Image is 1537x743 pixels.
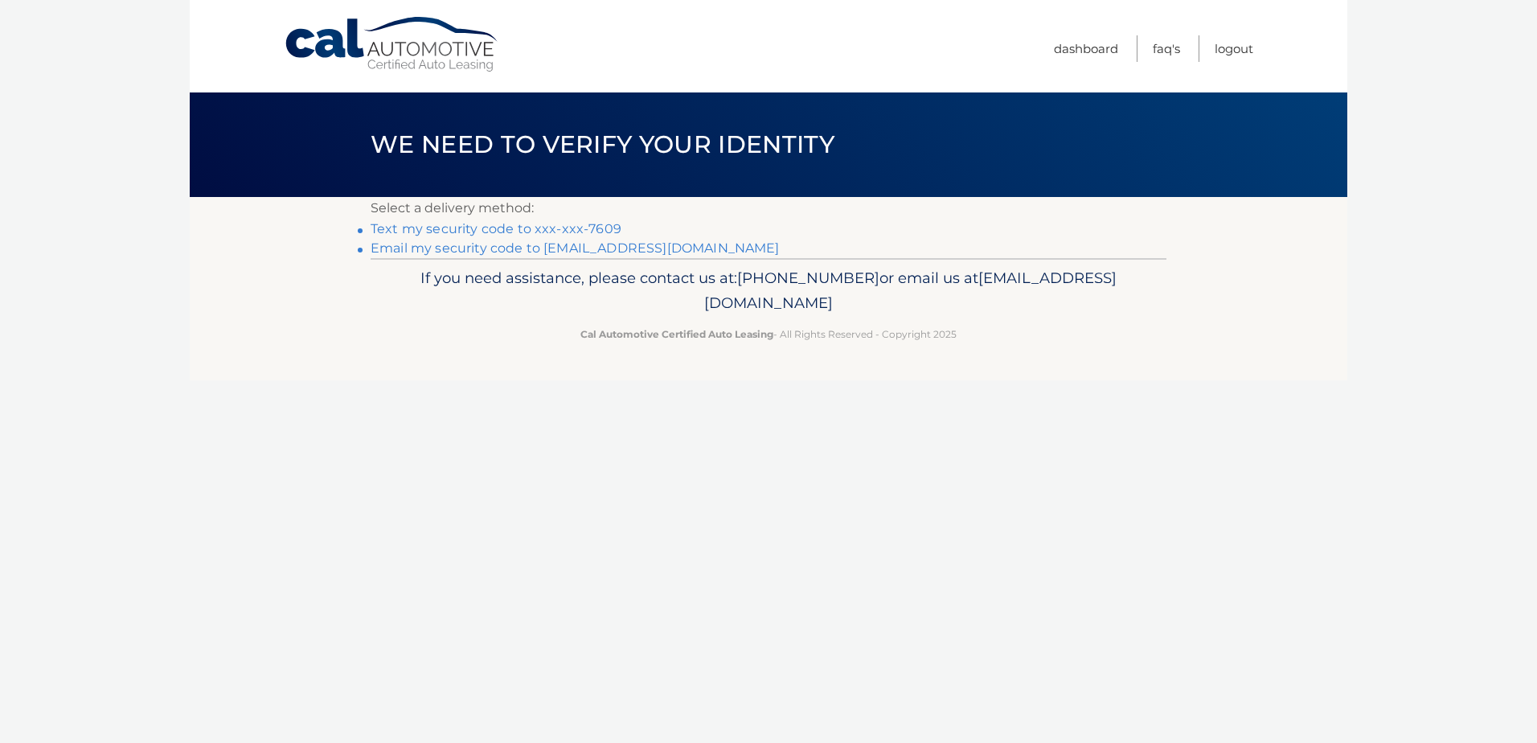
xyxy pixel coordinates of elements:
a: Dashboard [1054,35,1118,62]
a: FAQ's [1153,35,1180,62]
span: We need to verify your identity [371,129,834,159]
a: Logout [1215,35,1253,62]
strong: Cal Automotive Certified Auto Leasing [580,328,773,340]
a: Text my security code to xxx-xxx-7609 [371,221,621,236]
p: Select a delivery method: [371,197,1166,220]
p: - All Rights Reserved - Copyright 2025 [381,326,1156,343]
a: Cal Automotive [284,16,501,73]
a: Email my security code to [EMAIL_ADDRESS][DOMAIN_NAME] [371,240,780,256]
span: [PHONE_NUMBER] [737,269,879,287]
p: If you need assistance, please contact us at: or email us at [381,265,1156,317]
